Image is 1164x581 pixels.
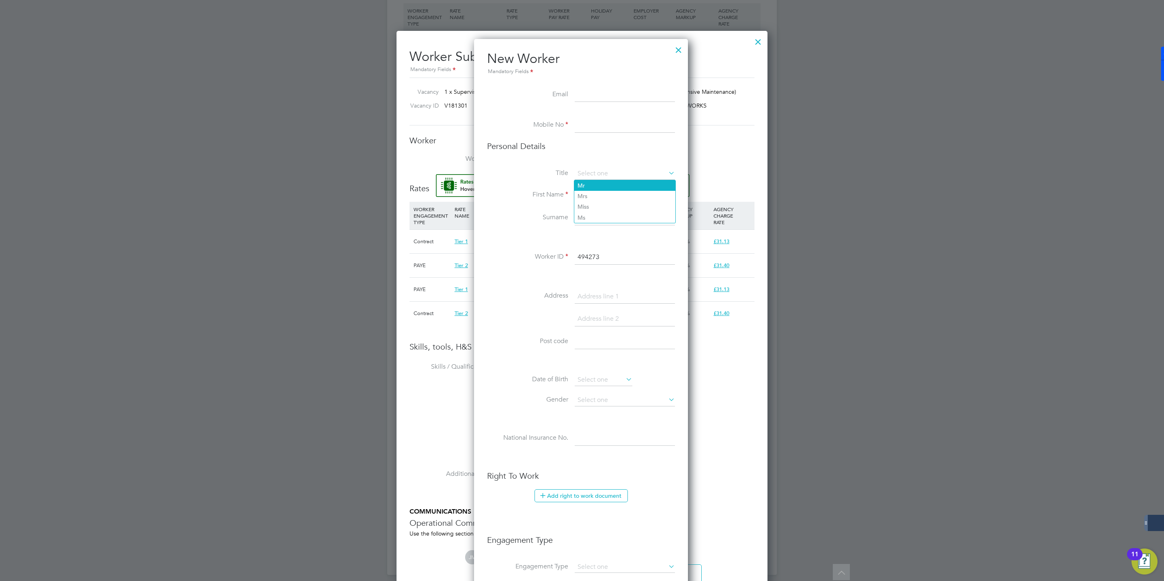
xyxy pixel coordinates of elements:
label: Vacancy [406,88,439,95]
div: 11 [1131,554,1138,565]
label: Address [487,292,568,300]
h3: Engagement Type [487,527,675,545]
label: Date of Birth [487,375,568,384]
span: £31.13 [713,286,729,293]
h3: Worker [410,135,754,146]
button: Add right to work document [535,489,628,502]
span: Tier 1 [455,286,468,293]
label: Additional H&S [410,470,491,478]
label: Vacancy ID [406,102,439,109]
h3: Rates [410,174,754,194]
h3: Personal Details [487,141,675,151]
span: Tier 1 [455,238,468,245]
button: Open Resource Center, 11 new notifications [1132,549,1158,575]
button: Rate Assistant [436,174,690,197]
label: Worker ID [487,253,568,261]
label: Title [487,169,568,177]
div: Use the following section to share any operational communications between Supply Chain participants. [410,530,754,537]
span: Tier 2 [455,310,468,317]
h2: Worker Submission [410,42,754,74]
input: Select one [575,374,632,386]
div: AGENCY MARKUP [670,202,711,223]
div: Mandatory Fields [410,65,754,74]
label: Surname [487,213,568,222]
label: Gender [487,395,568,404]
span: £31.40 [713,310,729,317]
label: Engagement Type [487,562,568,571]
li: Miss [574,201,675,212]
input: Address line 1 [575,289,675,304]
h3: Operational Communications [410,518,754,528]
span: 1 x Supervisor WC [444,88,492,95]
div: AGENCY CHARGE RATE [711,202,752,229]
div: PAYE [412,278,453,301]
h5: COMMUNICATIONS [410,508,754,516]
h2: New Worker [487,50,675,76]
label: Post code [487,337,568,346]
label: Skills / Qualifications [410,363,491,371]
input: Address line 2 [575,312,675,326]
h3: Right To Work [487,471,675,481]
span: Tier 2 [455,262,468,269]
span: V181301 [444,102,468,109]
label: Worker [410,155,491,163]
label: First Name [487,190,568,199]
label: Mobile No [487,121,568,129]
span: £31.40 [713,262,729,269]
span: JM [465,550,479,564]
h3: Skills, tools, H&S [410,341,754,352]
input: Select one [575,562,675,573]
li: Mr [574,180,675,191]
div: Contract [412,302,453,325]
input: Select one [575,168,675,180]
div: PAYE [412,254,453,277]
li: Mrs [574,191,675,201]
label: Email [487,90,568,99]
li: Ms [574,212,675,223]
div: Contract [412,230,453,253]
span: £31.13 [713,238,729,245]
div: WORKER ENGAGEMENT TYPE [412,202,453,229]
div: RATE NAME [453,202,507,223]
label: Tools [410,430,491,438]
input: Select one [575,394,675,406]
div: Mandatory Fields [487,67,675,76]
label: National Insurance No. [487,434,568,442]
